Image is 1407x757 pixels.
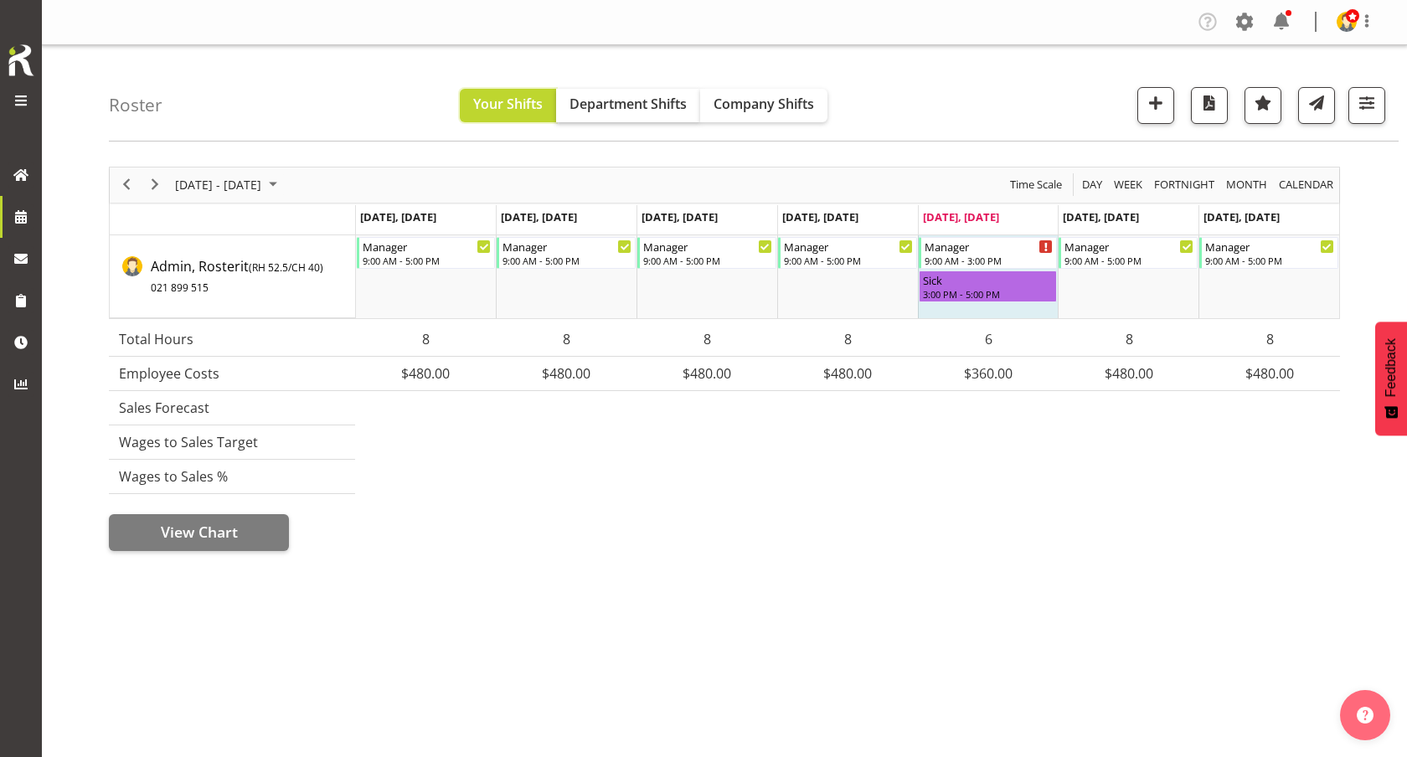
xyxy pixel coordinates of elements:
div: Admin, Rosterit"s event - Manager Begin From Friday, September 19, 2025 at 9:00:00 AM GMT+07:00 E... [919,237,1058,269]
td: Wages to Sales % [109,459,355,493]
span: Day [1080,174,1104,195]
td: $480.00 [496,356,636,390]
td: $360.00 [918,356,1059,390]
div: September 15 - 21, 2025 [169,167,287,203]
span: [DATE], [DATE] [782,209,858,224]
td: 8 [777,322,918,357]
span: [DATE], [DATE] [1063,209,1139,224]
td: 8 [496,322,636,357]
span: Department Shifts [569,95,687,113]
table: Timeline Week of September 19, 2025 [356,235,1339,318]
td: $480.00 [1199,356,1340,390]
button: Month [1276,174,1337,195]
button: Company Shifts [700,89,827,122]
button: Previous [116,174,138,195]
div: 9:00 AM - 5:00 PM [502,254,631,267]
button: Next [144,174,167,195]
td: $480.00 [636,356,777,390]
div: Admin, Rosterit"s event - Manager Begin From Sunday, September 21, 2025 at 9:00:00 AM GMT+07:00 E... [1199,237,1338,269]
span: ( CH 40) [249,260,323,275]
button: Send a list of all shifts for the selected filtered period to all rostered employees. [1298,87,1335,124]
div: 3:00 PM - 5:00 PM [923,287,1054,301]
span: [DATE] - [DATE] [173,174,263,195]
span: [DATE], [DATE] [1203,209,1280,224]
td: 8 [355,322,496,357]
td: Employee Costs [109,356,355,390]
div: Manager [1205,238,1334,255]
div: Manager [784,238,913,255]
div: 9:00 AM - 5:00 PM [1064,254,1193,267]
span: RH 52.5/ [252,260,291,275]
button: Timeline Day [1080,174,1105,195]
button: September 2025 [173,174,285,195]
span: Fortnight [1152,174,1216,195]
a: Admin, Rosterit(RH 52.5/CH 40)021 899 515 [151,256,323,296]
td: Admin, Rosterit resource [110,235,356,318]
button: View Chart [109,514,289,551]
img: admin-rosteritf9cbda91fdf824d97c9d6345b1f660ea.png [1337,12,1357,32]
div: Admin, Rosterit"s event - Manager Begin From Thursday, September 18, 2025 at 9:00:00 AM GMT+07:00... [778,237,917,269]
span: Month [1224,174,1269,195]
img: help-xxl-2.png [1357,707,1373,724]
span: Company Shifts [714,95,814,113]
span: Feedback [1384,338,1399,397]
h4: Roster [109,95,162,115]
td: Total Hours [109,322,355,357]
div: 9:00 AM - 5:00 PM [643,254,772,267]
div: Admin, Rosterit"s event - Manager Begin From Tuesday, September 16, 2025 at 9:00:00 AM GMT+07:00 ... [497,237,636,269]
div: Sick [923,271,1054,288]
div: Admin, Rosterit"s event - Manager Begin From Wednesday, September 17, 2025 at 9:00:00 AM GMT+07:0... [637,237,776,269]
td: 8 [636,322,777,357]
td: $480.00 [1059,356,1199,390]
div: previous period [112,167,141,203]
span: 021 899 515 [151,281,209,295]
button: Fortnight [1152,174,1218,195]
button: Timeline Month [1224,174,1270,195]
div: Manager [925,238,1054,255]
td: 6 [918,322,1059,357]
div: Timeline Week of September 19, 2025 [109,167,1340,319]
button: Department Shifts [556,89,700,122]
button: Highlight an important date within the roster. [1245,87,1281,124]
div: next period [141,167,169,203]
span: [DATE], [DATE] [501,209,577,224]
td: 8 [1059,322,1199,357]
button: Time Scale [1008,174,1065,195]
div: 9:00 AM - 3:00 PM [925,254,1054,267]
button: Download a PDF of the roster according to the set date range. [1191,87,1228,124]
span: calendar [1277,174,1335,195]
div: 9:00 AM - 5:00 PM [363,254,492,267]
span: Week [1112,174,1144,195]
div: Manager [643,238,772,255]
span: Time Scale [1008,174,1064,195]
div: 9:00 AM - 5:00 PM [784,254,913,267]
td: Sales Forecast [109,390,355,425]
td: 8 [1199,322,1340,357]
div: Admin, Rosterit"s event - Sick Begin From Friday, September 19, 2025 at 3:00:00 PM GMT+07:00 Ends... [919,270,1058,302]
div: Admin, Rosterit"s event - Manager Begin From Saturday, September 20, 2025 at 9:00:00 AM GMT+07:00... [1059,237,1198,269]
span: [DATE], [DATE] [923,209,999,224]
td: Wages to Sales Target [109,425,355,459]
div: Manager [502,238,631,255]
button: Your Shifts [460,89,556,122]
button: Add a new shift [1137,87,1174,124]
div: Admin, Rosterit"s event - Manager Begin From Monday, September 15, 2025 at 9:00:00 AM GMT+07:00 E... [357,237,496,269]
span: View Chart [161,521,238,543]
span: Your Shifts [473,95,543,113]
span: [DATE], [DATE] [360,209,436,224]
td: $480.00 [355,356,496,390]
img: Rosterit icon logo [4,42,38,79]
td: $480.00 [777,356,918,390]
button: Filter Shifts [1348,87,1385,124]
div: Manager [1064,238,1193,255]
button: Feedback - Show survey [1375,322,1407,435]
span: [DATE], [DATE] [642,209,718,224]
div: 9:00 AM - 5:00 PM [1205,254,1334,267]
button: Timeline Week [1111,174,1146,195]
div: Manager [363,238,492,255]
span: Admin, Rosterit [151,257,323,296]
